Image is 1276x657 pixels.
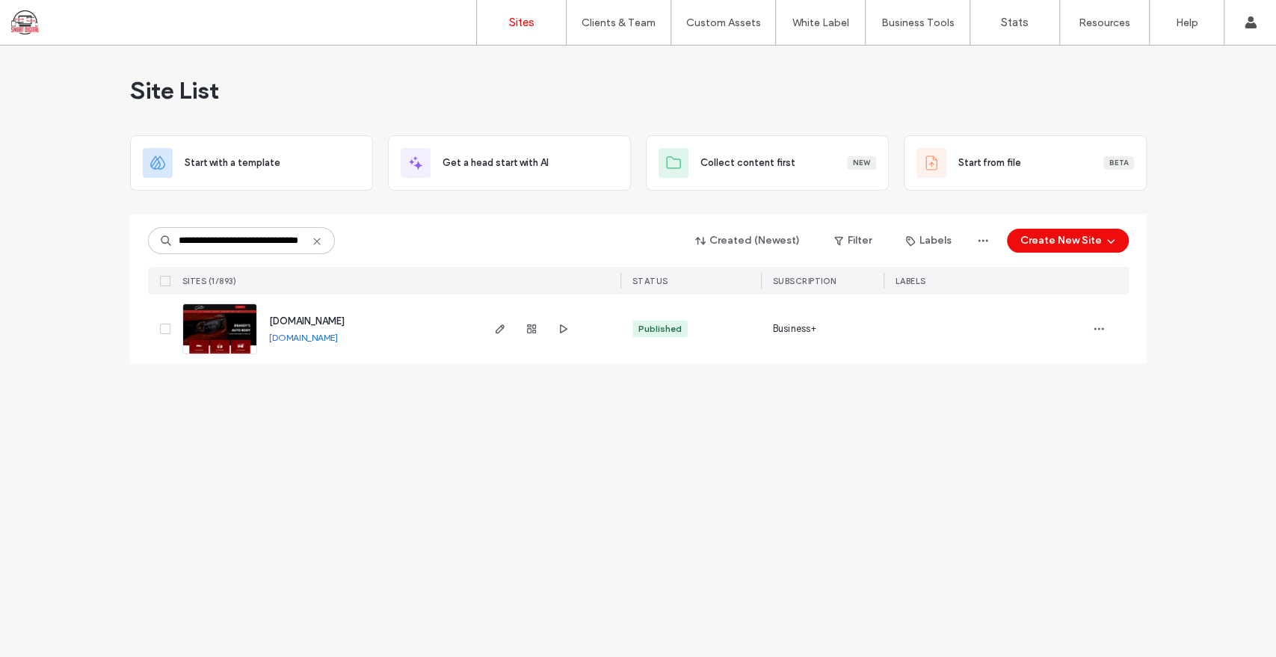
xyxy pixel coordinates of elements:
[185,155,280,170] span: Start with a template
[792,16,849,29] label: White Label
[1103,156,1134,170] div: Beta
[893,229,965,253] button: Labels
[182,276,237,286] span: SITES (1/893)
[388,135,631,191] div: Get a head start with AI
[904,135,1147,191] div: Start from fileBeta
[1007,229,1129,253] button: Create New Site
[646,135,889,191] div: Collect content firstNew
[130,135,373,191] div: Start with a template
[638,322,682,336] div: Published
[896,276,926,286] span: LABELS
[269,315,345,327] a: [DOMAIN_NAME]
[269,332,338,343] a: [DOMAIN_NAME]
[847,156,876,170] div: New
[1001,16,1029,29] label: Stats
[632,276,668,286] span: STATUS
[773,321,817,336] span: Business+
[700,155,795,170] span: Collect content first
[443,155,549,170] span: Get a head start with AI
[686,16,761,29] label: Custom Assets
[582,16,656,29] label: Clients & Team
[958,155,1021,170] span: Start from file
[130,75,219,105] span: Site List
[1079,16,1130,29] label: Resources
[682,229,813,253] button: Created (Newest)
[881,16,955,29] label: Business Tools
[819,229,887,253] button: Filter
[509,16,534,29] label: Sites
[1176,16,1198,29] label: Help
[34,10,64,24] span: Help
[773,276,836,286] span: SUBSCRIPTION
